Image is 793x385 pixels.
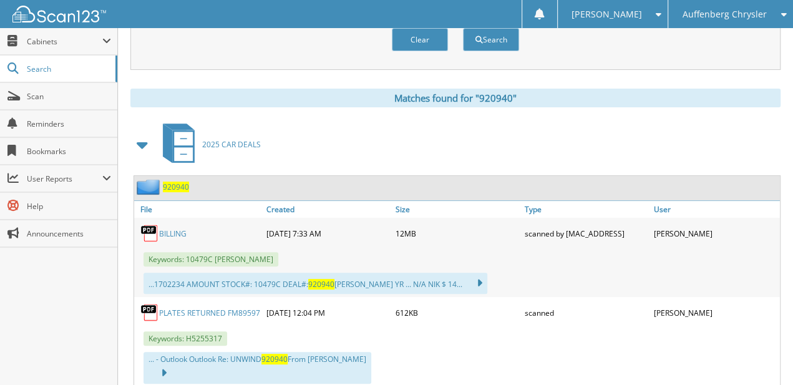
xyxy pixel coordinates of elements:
[134,201,263,218] a: File
[144,252,278,266] span: Keywords: 10479C [PERSON_NAME]
[144,273,487,294] div: ...1702234 AMOUNT STOCK#: 10479C DEAL#: [PERSON_NAME] YR ... N/A NIK $ 14...
[163,182,189,192] a: 920940
[27,201,111,212] span: Help
[27,36,102,47] span: Cabinets
[27,64,109,74] span: Search
[263,300,392,325] div: [DATE] 12:04 PM
[159,308,260,318] a: PLATES RETURNED FM89597
[27,228,111,239] span: Announcements
[651,300,780,325] div: [PERSON_NAME]
[392,201,522,218] a: Size
[263,201,392,218] a: Created
[522,221,651,246] div: scanned by [MAC_ADDRESS]
[522,201,651,218] a: Type
[159,228,187,239] a: BILLING
[651,201,780,218] a: User
[12,6,106,22] img: scan123-logo-white.svg
[27,119,111,129] span: Reminders
[130,89,781,107] div: Matches found for "920940"
[731,325,793,385] iframe: Chat Widget
[144,352,371,384] div: ... - Outlook Outlook Re: UNWIND From [PERSON_NAME]
[27,146,111,157] span: Bookmarks
[572,11,641,18] span: [PERSON_NAME]
[261,354,288,364] span: 920940
[155,120,261,169] a: 2025 CAR DEALS
[263,221,392,246] div: [DATE] 7:33 AM
[392,221,522,246] div: 12MB
[683,11,767,18] span: Auffenberg Chrysler
[27,173,102,184] span: User Reports
[392,300,522,325] div: 612KB
[144,331,227,346] span: Keywords: H5255317
[140,224,159,243] img: PDF.png
[140,303,159,322] img: PDF.png
[202,139,261,150] span: 2025 CAR DEALS
[463,28,519,51] button: Search
[137,179,163,195] img: folder2.png
[27,91,111,102] span: Scan
[308,279,334,290] span: 920940
[392,28,448,51] button: Clear
[522,300,651,325] div: scanned
[651,221,780,246] div: [PERSON_NAME]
